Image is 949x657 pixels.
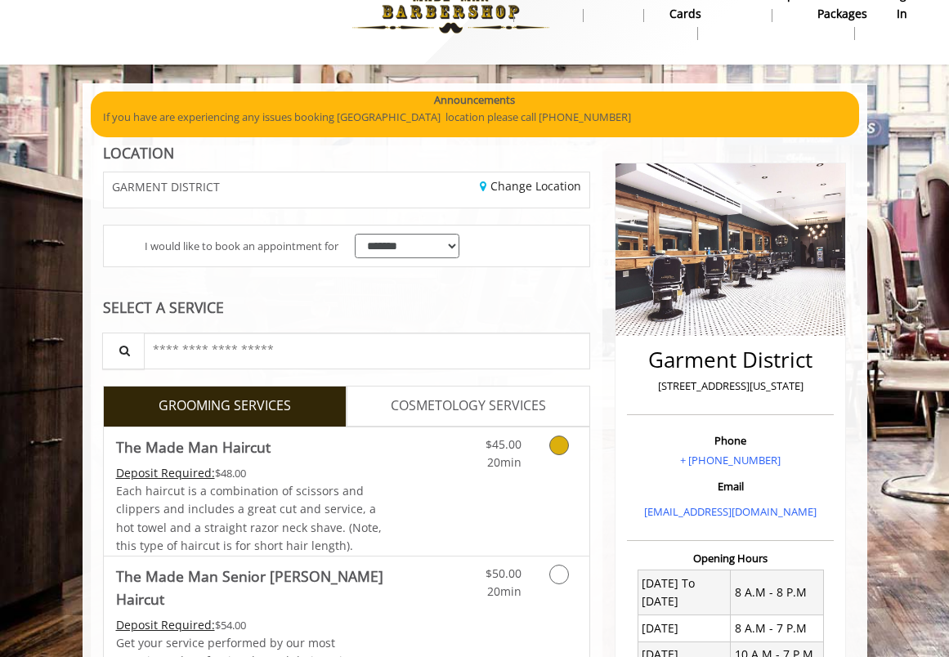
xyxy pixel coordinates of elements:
[116,465,215,480] span: This service needs some Advance to be paid before we block your appointment
[627,552,834,564] h3: Opening Hours
[638,570,730,615] td: [DATE] To [DATE]
[631,348,830,372] h2: Garment District
[486,565,522,581] span: $50.00
[644,504,817,519] a: [EMAIL_ADDRESS][DOMAIN_NAME]
[159,396,291,417] span: GROOMING SERVICES
[638,615,730,641] td: [DATE]
[145,238,338,255] span: I would like to book an appointment for
[631,435,830,446] h3: Phone
[103,109,847,126] p: If you have are experiencing any issues booking [GEOGRAPHIC_DATA] location please call [PHONE_NUM...
[103,143,174,163] b: LOCATION
[631,378,830,395] p: [STREET_ADDRESS][US_STATE]
[487,583,522,599] span: 20min
[731,615,823,641] td: 8 A.M - 7 P.M
[112,181,220,193] span: GARMENT DISTRICT
[116,616,387,634] div: $54.00
[102,333,145,369] button: Service Search
[487,454,522,470] span: 20min
[116,436,271,458] b: The Made Man Haircut
[480,178,581,194] a: Change Location
[434,92,515,109] b: Announcements
[486,436,522,452] span: $45.00
[103,300,591,315] div: SELECT A SERVICE
[116,464,387,482] div: $48.00
[116,483,382,553] span: Each haircut is a combination of scissors and clippers and includes a great cut and service, a ho...
[116,565,387,610] b: The Made Man Senior [PERSON_NAME] Haircut
[116,617,215,632] span: This service needs some Advance to be paid before we block your appointment
[391,396,546,417] span: COSMETOLOGY SERVICES
[680,453,781,467] a: + [PHONE_NUMBER]
[631,480,830,492] h3: Email
[731,570,823,615] td: 8 A.M - 8 P.M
